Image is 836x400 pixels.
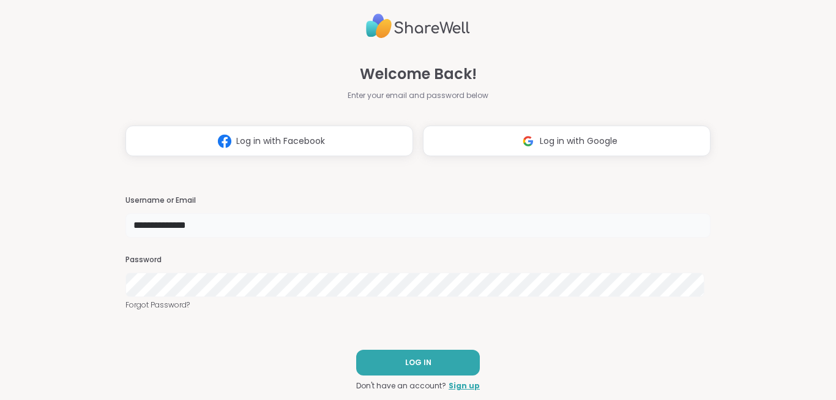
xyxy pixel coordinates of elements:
span: Log in with Google [540,135,618,148]
button: LOG IN [356,350,480,375]
a: Forgot Password? [125,300,711,311]
span: Welcome Back! [360,63,477,85]
img: ShareWell Logomark [213,130,236,153]
button: Log in with Facebook [125,126,413,156]
h3: Password [125,255,711,265]
span: Log in with Facebook [236,135,325,148]
span: LOG IN [405,357,431,368]
img: ShareWell Logo [366,9,470,43]
h3: Username or Email [125,195,711,206]
img: ShareWell Logomark [517,130,540,153]
button: Log in with Google [423,126,711,156]
span: Don't have an account? [356,380,446,391]
span: Enter your email and password below [348,90,488,101]
a: Sign up [449,380,480,391]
